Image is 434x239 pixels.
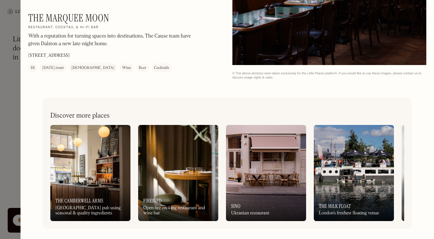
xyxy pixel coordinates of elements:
div: [GEOGRAPHIC_DATA] pub using seasonal & quality ingredients [55,205,125,216]
h3: Firebird [143,198,162,204]
a: SinoUkranian restaurant [226,125,306,221]
div: [DEMOGRAPHIC_DATA] [71,65,114,71]
div: Beer [139,65,146,71]
div: London's freshest floating venue [319,210,379,216]
h1: The Marquee Moon [28,12,109,24]
div: Cocktails [154,65,169,71]
a: The Camberwell Arms[GEOGRAPHIC_DATA] pub using seasonal & quality ingredients [50,125,130,221]
h2: Restaurant, cocktail & hi-fi bar [28,25,99,30]
p: With a reputation for turning spaces into destinations, The Cause team have given Dalston a new l... [28,32,201,48]
p: [STREET_ADDRESS] [28,52,70,59]
div: [DATE] roast [42,65,64,71]
div: DJ [31,65,35,71]
div: © The above photo(s) were taken exclusively for the Little Places platform. If you would like to ... [232,71,426,80]
div: Open fire cooking restaurant and wine bar [143,205,213,216]
h2: Discover more places [50,112,110,120]
h3: The Camberwell Arms [55,198,103,204]
div: Wine [122,65,131,71]
h3: Sino [231,203,241,209]
a: FirebirdOpen fire cooking restaurant and wine bar [138,125,218,221]
div: Ukranian restaurant [231,210,269,216]
h3: The Milk Float [319,203,351,209]
a: The Milk FloatLondon's freshest floating venue [314,125,394,221]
